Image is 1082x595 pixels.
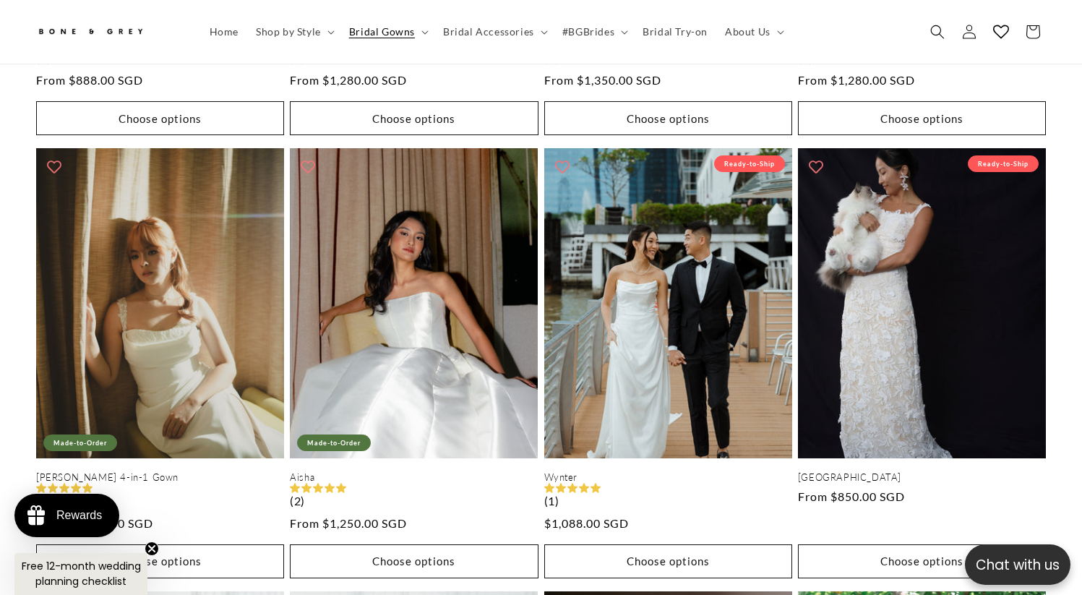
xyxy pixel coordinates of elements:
[798,101,1046,135] button: Choose options
[634,17,716,47] a: Bridal Try-on
[201,17,247,47] a: Home
[716,17,790,47] summary: About Us
[922,16,953,48] summary: Search
[965,544,1070,585] button: Open chatbox
[554,17,634,47] summary: #BGBrides
[31,14,186,49] a: Bone and Grey Bridal
[349,25,415,38] span: Bridal Gowns
[544,471,792,484] a: Wynter
[40,152,69,181] button: Add to wishlist
[36,20,145,44] img: Bone and Grey Bridal
[256,25,321,38] span: Shop by Style
[290,471,538,484] a: Aisha
[247,17,340,47] summary: Shop by Style
[340,17,434,47] summary: Bridal Gowns
[544,544,792,578] button: Choose options
[36,101,284,135] button: Choose options
[14,553,147,595] div: Free 12-month wedding planning checklistClose teaser
[56,509,102,522] div: Rewards
[36,544,284,578] button: Choose options
[22,559,141,588] span: Free 12-month wedding planning checklist
[290,544,538,578] button: Choose options
[798,544,1046,578] button: Choose options
[798,471,1046,484] a: [GEOGRAPHIC_DATA]
[210,25,239,38] span: Home
[293,152,322,181] button: Add to wishlist
[290,101,538,135] button: Choose options
[434,17,554,47] summary: Bridal Accessories
[443,25,534,38] span: Bridal Accessories
[643,25,708,38] span: Bridal Try-on
[145,542,159,556] button: Close teaser
[548,152,577,181] button: Add to wishlist
[544,101,792,135] button: Choose options
[725,25,770,38] span: About Us
[562,25,614,38] span: #BGBrides
[36,471,284,484] a: [PERSON_NAME] 4-in-1 Gown
[802,152,830,181] button: Add to wishlist
[965,555,1070,575] p: Chat with us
